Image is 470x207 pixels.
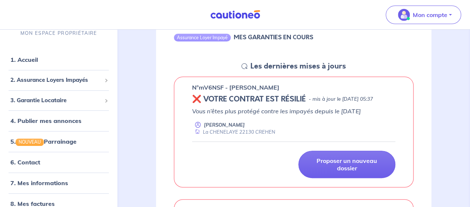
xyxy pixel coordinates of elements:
a: 5.NOUVEAUParrainage [10,138,77,145]
div: 2. Assurance Loyers Impayés [3,73,114,87]
p: [PERSON_NAME] [204,121,245,128]
button: illu_account_valid_menu.svgMon compte [386,6,461,24]
a: 1. Accueil [10,56,38,63]
h5: Les dernières mises à jours [250,62,346,71]
h6: MES GARANTIES EN COURS [234,34,313,41]
a: 6. Contact [10,158,40,166]
p: n°mV6NSF - [PERSON_NAME] [192,83,279,92]
p: Proposer un nouveau dossier [308,157,386,172]
div: 4. Publier mes annonces [3,113,114,128]
p: Vous n’êtes plus protégé contre les impayés depuis le [DATE] [192,107,395,116]
div: 1. Accueil [3,52,114,67]
span: 3. Garantie Locataire [10,96,101,105]
p: MON ESPACE PROPRIÉTAIRE [20,30,97,37]
div: 7. Mes informations [3,176,114,190]
img: Cautioneo [207,10,263,19]
div: Assurance Loyer Impayé [174,34,231,41]
a: 4. Publier mes annonces [10,117,81,124]
img: illu_account_valid_menu.svg [398,9,410,21]
div: 5.NOUVEAUParrainage [3,134,114,149]
h5: ❌ VOTRE CONTRAT EST RÉSILIÉ [192,95,306,104]
span: 2. Assurance Loyers Impayés [10,76,101,84]
div: La CHENELAYE 22130 CREHEN [192,128,275,136]
a: Proposer un nouveau dossier [298,151,395,178]
p: Mon compte [413,10,447,19]
div: state: REVOKED, Context: NEW,MAYBE-CERTIFICATE,ALONE,LESSOR-DOCUMENTS [192,95,395,104]
a: 7. Mes informations [10,179,68,187]
div: 3. Garantie Locataire [3,93,114,108]
div: 6. Contact [3,155,114,170]
p: - mis à jour le [DATE] 05:37 [309,96,373,103]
